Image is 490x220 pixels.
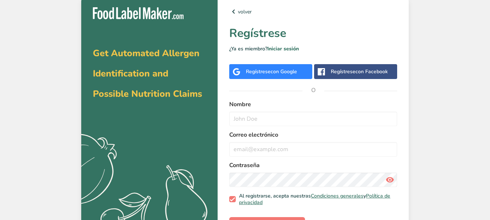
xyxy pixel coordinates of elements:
[93,47,202,100] span: Get Automated Allergen Identification and Possible Nutrition Claims
[271,68,297,75] span: con Google
[267,45,299,52] a: Iniciar sesión
[229,45,397,53] p: ¿Ya es miembro?
[229,7,397,16] a: volver
[229,112,397,126] input: John Doe
[93,7,184,19] img: Food Label Maker
[229,161,397,170] label: Contraseña
[246,68,297,75] div: Regístrese
[236,193,395,206] span: Al registrarse, acepta nuestras y
[331,68,388,75] div: Regístrese
[311,192,363,199] a: Condiciones generales
[355,68,388,75] span: con Facebook
[239,192,390,206] a: Política de privacidad
[229,142,397,157] input: email@example.com
[229,100,397,109] label: Nombre
[229,130,397,139] label: Correo electrónico
[229,25,397,42] h1: Regístrese
[302,79,324,101] span: O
